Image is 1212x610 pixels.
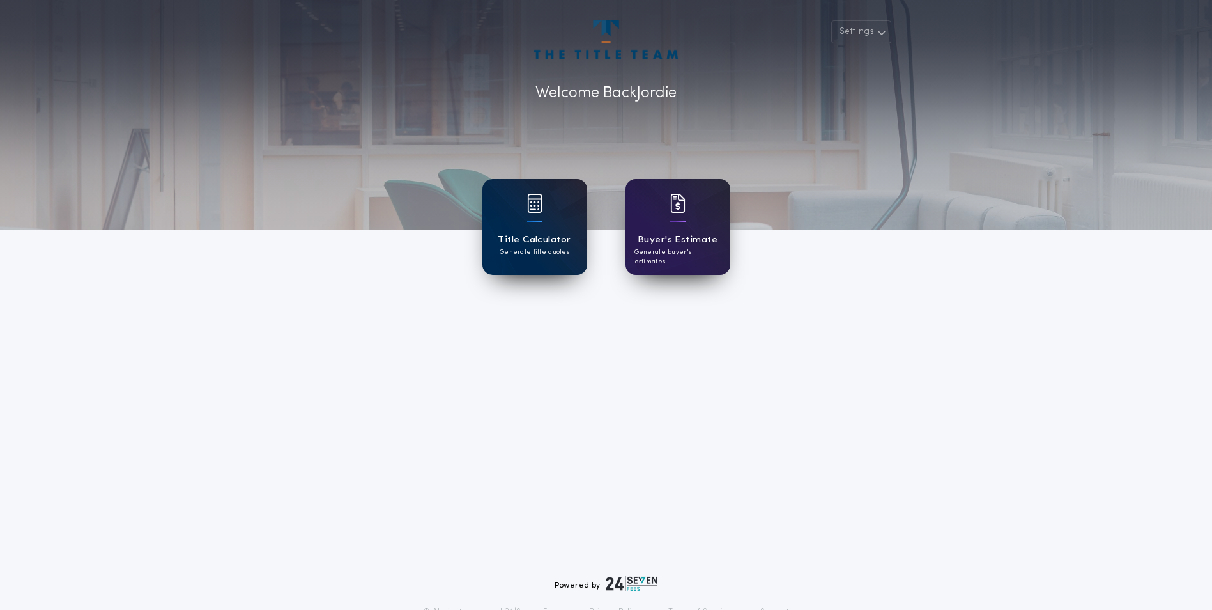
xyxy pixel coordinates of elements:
[527,194,542,213] img: card icon
[831,20,891,43] button: Settings
[498,233,571,247] h1: Title Calculator
[500,247,569,257] p: Generate title quotes
[535,82,677,105] p: Welcome Back Jordie
[606,576,658,591] img: logo
[670,194,686,213] img: card icon
[534,20,677,59] img: account-logo
[634,247,721,267] p: Generate buyer's estimates
[555,576,658,591] div: Powered by
[625,179,730,275] a: card iconBuyer's EstimateGenerate buyer's estimates
[638,233,717,247] h1: Buyer's Estimate
[482,179,587,275] a: card iconTitle CalculatorGenerate title quotes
